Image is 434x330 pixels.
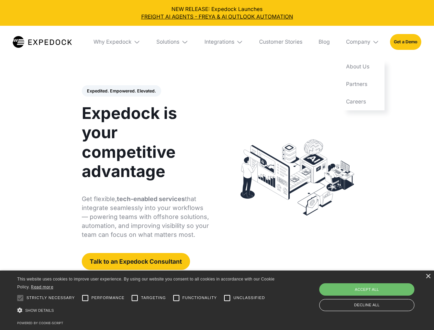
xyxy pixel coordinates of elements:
a: Powered by cookie-script [17,321,63,325]
div: Why Expedock [88,26,146,58]
div: NEW RELEASE: Expedock Launches [5,5,429,21]
div: Solutions [156,38,179,45]
div: Integrations [199,26,248,58]
span: This website uses cookies to improve user experience. By using our website you consent to all coo... [17,277,275,289]
a: About Us [341,58,385,76]
strong: tech-enabled services [117,195,185,202]
p: Get flexible, that integrate seamlessly into your workflows — powering teams with offshore soluti... [82,195,209,239]
a: Partners [341,76,385,93]
div: Show details [17,306,277,315]
h1: Expedock is your competitive advantage [82,103,209,181]
div: Company [346,38,370,45]
nav: Company [341,58,385,110]
span: Performance [91,295,125,301]
a: Get a Demo [390,34,421,49]
span: Functionality [182,295,217,301]
div: Solutions [151,26,194,58]
span: Targeting [141,295,166,301]
div: Why Expedock [93,38,132,45]
a: Customer Stories [254,26,308,58]
a: Careers [341,93,385,110]
a: Blog [313,26,335,58]
a: Read more [31,284,53,289]
span: Strictly necessary [26,295,75,301]
span: Show details [25,308,54,312]
div: Company [341,26,385,58]
a: Talk to an Expedock Consultant [82,253,190,270]
iframe: Chat Widget [320,256,434,330]
div: Integrations [204,38,234,45]
a: FREIGHT AI AGENTS - FREYA & AI OUTLOOK AUTOMATION [5,13,429,21]
span: Unclassified [233,295,265,301]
